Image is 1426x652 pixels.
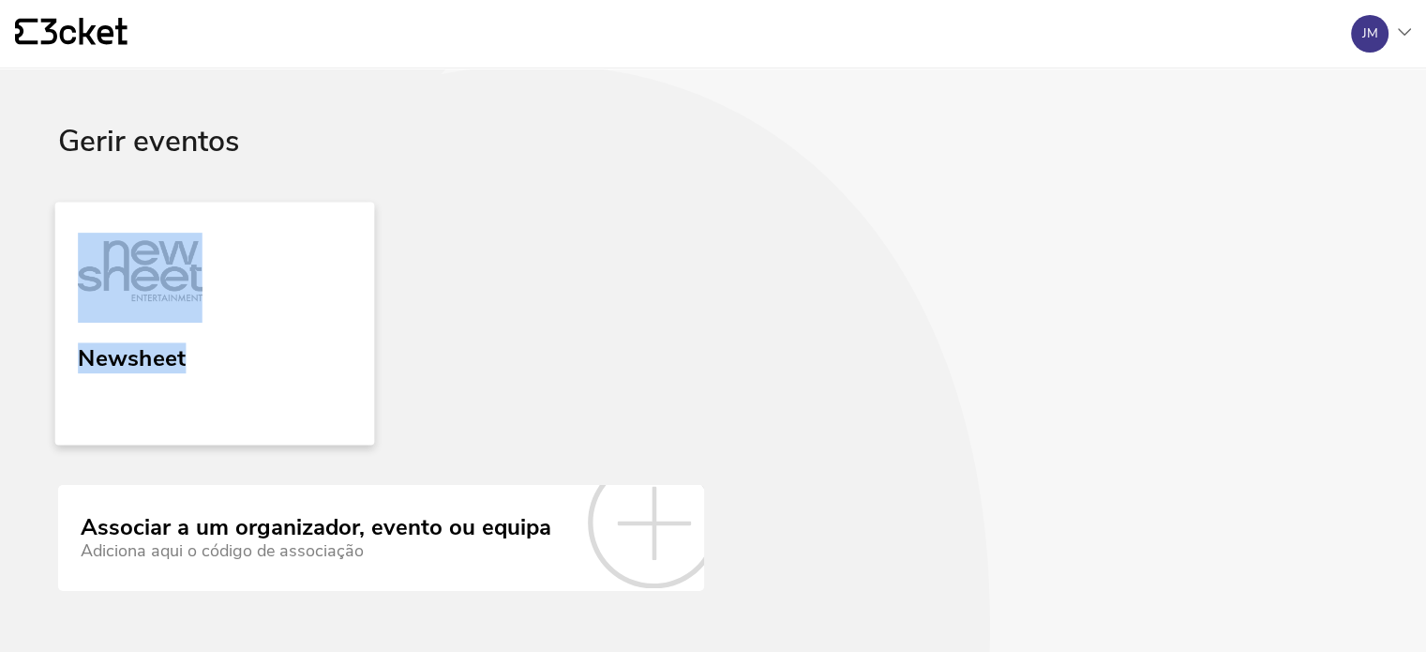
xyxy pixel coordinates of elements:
g: {' '} [15,19,38,45]
a: Associar a um organizador, evento ou equipa Adiciona aqui o código de associação [58,485,704,590]
div: Gerir eventos [58,125,1368,205]
img: Newsheet [78,233,203,319]
div: JM [1362,26,1378,41]
a: {' '} [15,18,128,50]
a: Newsheet Newsheet [55,202,375,445]
div: Newsheet [78,338,186,371]
div: Associar a um organizador, evento ou equipa [81,515,551,541]
div: Adiciona aqui o código de associação [81,541,551,561]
